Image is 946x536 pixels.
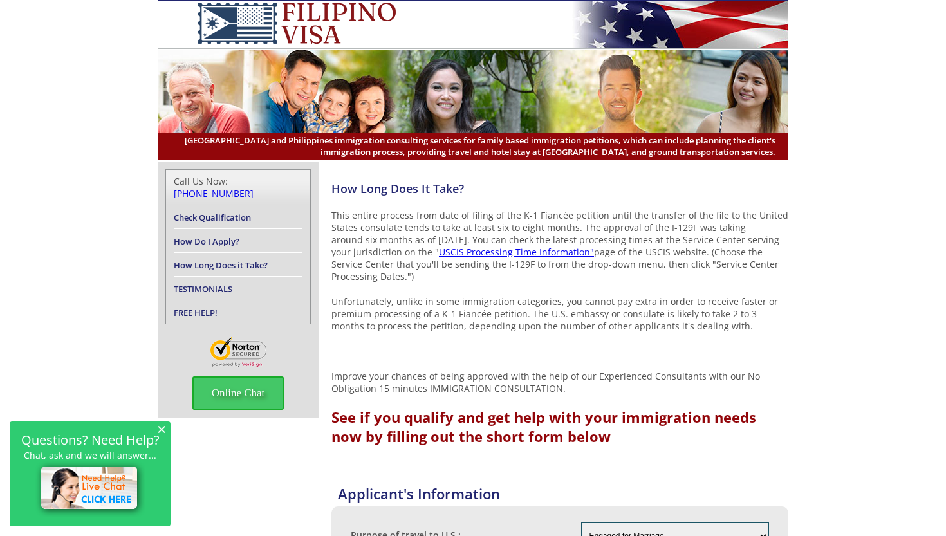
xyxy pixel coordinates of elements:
[174,259,268,271] a: How Long Does it Take?
[16,450,164,461] p: Chat, ask and we will answer...
[331,295,788,332] p: Unfortunately, unlike in some immigration categories, you cannot pay extra in order to receive fa...
[174,187,254,199] a: [PHONE_NUMBER]
[16,434,164,445] h2: Questions? Need Help?
[331,209,788,282] p: This entire process from date of filing of the K-1 Fiancée petition until the transfer of the fil...
[331,407,756,446] strong: See if you qualify and get help with your immigration needs now by filling out the short form below
[35,461,145,517] img: live-chat-icon.png
[331,370,788,394] p: Improve your chances of being approved with the help of our Experienced Consultants with our No O...
[174,283,232,295] a: TESTIMONIALS
[331,181,788,196] h4: How Long Does It Take?
[338,484,788,503] h4: Applicant's Information
[171,134,775,158] span: [GEOGRAPHIC_DATA] and Philippines immigration consulting services for family based immigration pe...
[174,236,239,247] a: How Do I Apply?
[174,307,218,319] a: FREE HELP!
[157,423,166,434] span: ×
[192,376,284,410] span: Online Chat
[174,175,302,199] div: Call Us Now:
[439,246,594,258] a: USCIS Processing Time Information"
[174,212,251,223] a: Check Qualification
